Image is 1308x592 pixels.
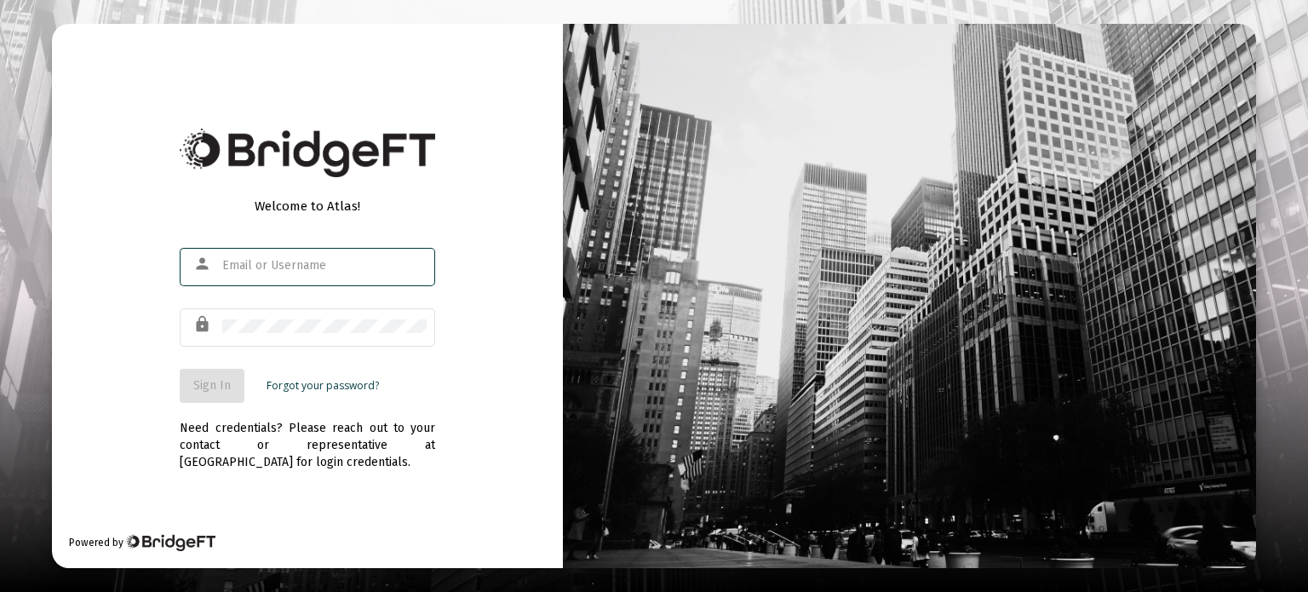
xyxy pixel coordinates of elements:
[193,314,214,335] mat-icon: lock
[267,377,379,394] a: Forgot your password?
[222,259,427,273] input: Email or Username
[125,534,215,551] img: Bridge Financial Technology Logo
[193,378,231,393] span: Sign In
[180,198,435,215] div: Welcome to Atlas!
[180,403,435,471] div: Need credentials? Please reach out to your contact or representative at [GEOGRAPHIC_DATA] for log...
[180,129,435,177] img: Bridge Financial Technology Logo
[180,369,244,403] button: Sign In
[69,534,215,551] div: Powered by
[193,254,214,274] mat-icon: person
